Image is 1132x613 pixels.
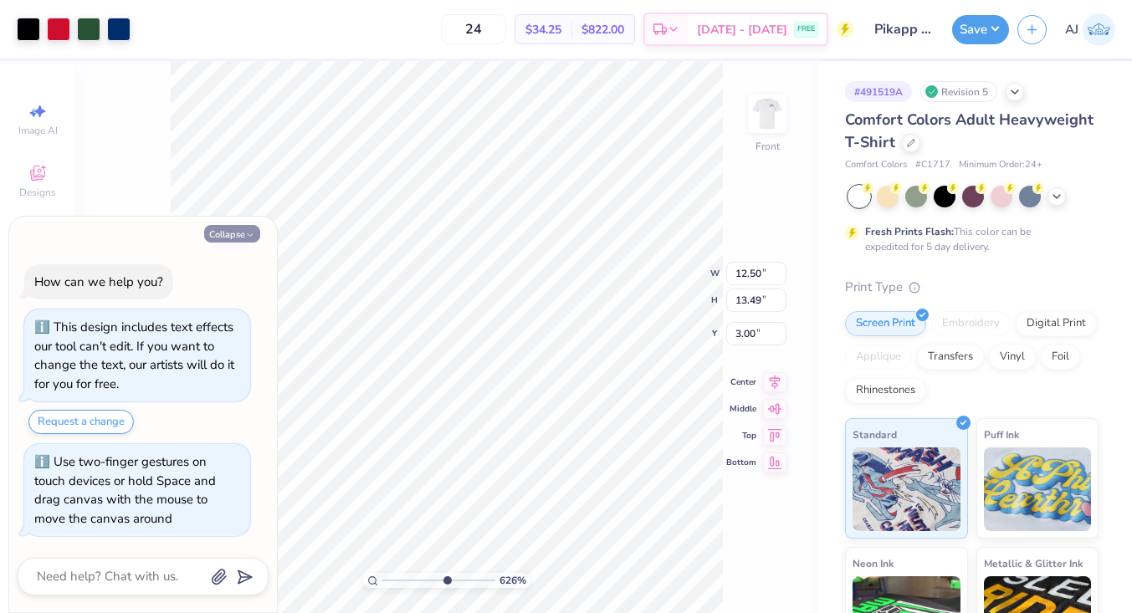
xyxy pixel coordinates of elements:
[18,124,58,137] span: Image AI
[726,376,756,388] span: Center
[756,139,780,154] div: Front
[1083,13,1115,46] img: Alaina Jones
[34,273,163,290] div: How can we help you?
[952,15,1009,44] button: Save
[845,311,926,336] div: Screen Print
[853,554,894,572] span: Neon Ink
[845,158,907,172] span: Comfort Colors
[984,426,1019,443] span: Puff Ink
[984,447,1092,531] img: Puff Ink
[726,403,756,415] span: Middle
[1041,345,1080,370] div: Foil
[845,378,926,403] div: Rhinestones
[34,319,234,392] div: This design includes text effects our tool can't edit. If you want to change the text, our artist...
[915,158,950,172] span: # C1717
[865,224,1071,254] div: This color can be expedited for 5 day delivery.
[845,278,1099,297] div: Print Type
[797,23,815,35] span: FREE
[862,13,944,46] input: Untitled Design
[726,457,756,468] span: Bottom
[989,345,1036,370] div: Vinyl
[865,225,954,238] strong: Fresh Prints Flash:
[853,447,960,531] img: Standard
[581,21,624,38] span: $822.00
[917,345,984,370] div: Transfers
[845,81,912,102] div: # 491519A
[499,573,526,588] span: 626 %
[853,426,897,443] span: Standard
[845,110,1094,152] span: Comfort Colors Adult Heavyweight T-Shirt
[959,158,1042,172] span: Minimum Order: 24 +
[931,311,1011,336] div: Embroidery
[750,97,784,130] img: Front
[845,345,912,370] div: Applique
[525,21,561,38] span: $34.25
[204,225,260,243] button: Collapse
[19,186,56,199] span: Designs
[1065,13,1115,46] a: AJ
[726,430,756,442] span: Top
[1016,311,1097,336] div: Digital Print
[984,554,1083,572] span: Metallic & Glitter Ink
[920,81,997,102] div: Revision 5
[1065,20,1078,39] span: AJ
[697,21,787,38] span: [DATE] - [DATE]
[28,410,134,434] button: Request a change
[441,14,506,44] input: – –
[34,453,216,527] div: Use two-finger gestures on touch devices or hold Space and drag canvas with the mouse to move the...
